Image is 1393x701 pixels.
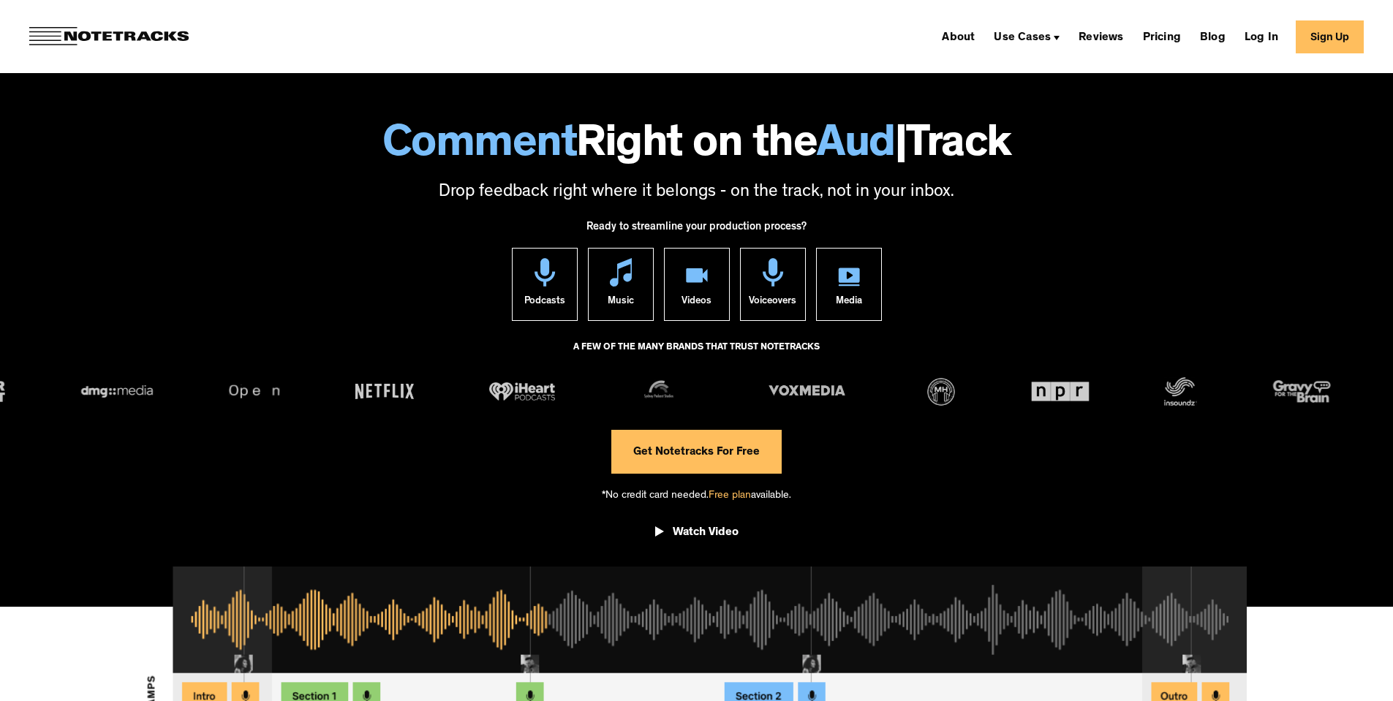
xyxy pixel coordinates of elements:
a: Media [816,248,882,321]
h1: Right on the Track [15,124,1378,170]
div: Music [608,287,634,320]
div: Use Cases [994,32,1051,44]
div: Ready to streamline your production process? [586,213,807,248]
p: Drop feedback right where it belongs - on the track, not in your inbox. [15,181,1378,205]
div: Use Cases [988,25,1065,48]
div: A FEW OF THE MANY BRANDS THAT TRUST NOTETRACKS [573,336,820,375]
a: Music [588,248,654,321]
a: open lightbox [655,515,739,556]
a: Podcasts [512,248,578,321]
div: Videos [682,287,711,320]
div: Voiceovers [749,287,796,320]
a: About [936,25,981,48]
a: Videos [664,248,730,321]
div: Media [836,287,862,320]
div: Watch Video [673,526,739,540]
div: *No credit card needed. available. [602,474,791,515]
a: Reviews [1073,25,1129,48]
span: | [895,124,907,170]
a: Blog [1194,25,1231,48]
div: Podcasts [524,287,565,320]
span: Comment [382,124,577,170]
a: Sign Up [1296,20,1364,53]
span: Aud [817,124,895,170]
a: Get Notetracks For Free [611,430,782,474]
a: Voiceovers [740,248,806,321]
a: Pricing [1137,25,1187,48]
span: Free plan [709,490,751,501]
a: Log In [1239,25,1284,48]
